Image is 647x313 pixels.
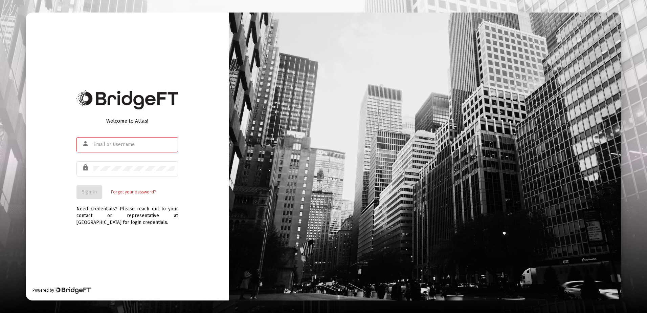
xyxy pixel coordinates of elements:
[76,199,178,226] div: Need credentials? Please reach out to your contact or representative at [GEOGRAPHIC_DATA] for log...
[76,118,178,124] div: Welcome to Atlas!
[82,164,90,172] mat-icon: lock
[111,189,156,195] a: Forgot your password?
[55,287,90,294] img: Bridge Financial Technology Logo
[82,189,97,195] span: Sign In
[93,142,175,147] input: Email or Username
[82,140,90,148] mat-icon: person
[76,185,102,199] button: Sign In
[76,90,178,109] img: Bridge Financial Technology Logo
[32,287,90,294] div: Powered by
